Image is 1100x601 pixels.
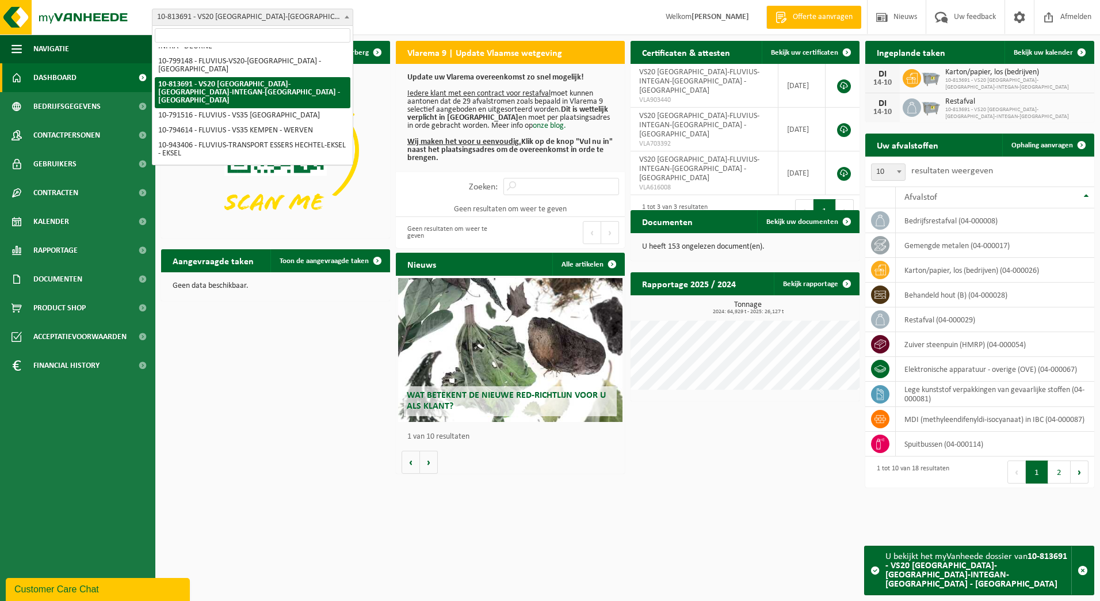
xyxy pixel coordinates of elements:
button: Previous [583,221,601,244]
span: Documenten [33,265,82,294]
li: 10-794614 - FLUVIUS - VS35 KEMPEN - WERVEN [155,123,350,138]
a: Bekijk uw certificaten [762,41,858,64]
span: Bekijk uw kalender [1014,49,1073,56]
td: lege kunststof verpakkingen van gevaarlijke stoffen (04-000081) [896,382,1094,407]
button: Next [836,199,854,222]
a: onze blog. [533,121,566,130]
a: Toon de aangevraagde taken [270,249,389,272]
div: U bekijkt het myVanheede dossier van [885,546,1071,595]
a: Ophaling aanvragen [1002,134,1093,157]
td: zuiver steenpuin (HMRP) (04-000054) [896,332,1094,357]
button: Vorige [402,451,420,474]
button: Next [601,221,619,244]
div: DI [871,70,894,79]
td: gemengde metalen (04-000017) [896,233,1094,258]
p: Geen data beschikbaar. [173,282,379,290]
a: Alle artikelen [552,253,624,276]
a: Bekijk rapportage [774,272,858,295]
iframe: chat widget [6,576,192,601]
h2: Uw afvalstoffen [865,134,950,156]
span: Restafval [945,97,1088,106]
span: Dashboard [33,63,77,92]
span: Wat betekent de nieuwe RED-richtlijn voor u als klant? [407,391,606,411]
b: Dit is wettelijk verplicht in [GEOGRAPHIC_DATA] [407,105,608,122]
span: 10 [871,163,906,181]
h2: Ingeplande taken [865,41,957,63]
div: DI [871,99,894,108]
h2: Aangevraagde taken [161,249,265,272]
span: 10-813691 - VS20 ANTWERPEN-FLUVIUS-INTEGAN-HOBOKEN - HOBOKEN [152,9,353,25]
strong: 10-813691 - VS20 [GEOGRAPHIC_DATA]-[GEOGRAPHIC_DATA]-INTEGAN-[GEOGRAPHIC_DATA] - [GEOGRAPHIC_DATA] [885,552,1067,589]
td: Geen resultaten om weer te geven [396,201,625,217]
li: 10-791516 - FLUVIUS - VS35 [GEOGRAPHIC_DATA] [155,108,350,123]
span: Bekijk uw documenten [766,218,838,226]
span: Product Shop [33,294,86,322]
span: Karton/papier, los (bedrijven) [945,68,1088,77]
div: 14-10 [871,79,894,87]
span: 2024: 64,929 t - 2025: 26,127 t [636,309,860,315]
span: Gebruikers [33,150,77,178]
td: behandeld hout (B) (04-000028) [896,283,1094,307]
span: Bedrijfsgegevens [33,92,101,121]
span: Verberg [343,49,369,56]
span: Offerte aanvragen [790,12,855,23]
td: elektronische apparatuur - overige (OVE) (04-000067) [896,357,1094,382]
button: Verberg [334,41,389,64]
span: Acceptatievoorwaarden [33,322,127,351]
button: 1 [1026,461,1048,484]
div: 1 tot 10 van 18 resultaten [871,459,949,485]
a: Wat betekent de nieuwe RED-richtlijn voor u als klant? [398,278,622,422]
button: 1 [813,199,836,222]
li: 10-943406 - FLUVIUS-TRANSPORT ESSERS HECHTEL-EKSEL - EKSEL [155,138,350,161]
span: Financial History [33,351,100,380]
span: Bekijk uw certificaten [771,49,838,56]
h2: Certificaten & attesten [631,41,742,63]
span: Toon de aangevraagde taken [280,257,369,265]
span: 10-813691 - VS20 ANTWERPEN-FLUVIUS-INTEGAN-HOBOKEN - HOBOKEN [152,9,353,26]
u: Wij maken het voor u eenvoudig. [407,138,521,146]
td: bedrijfsrestafval (04-000008) [896,208,1094,233]
span: VS20 [GEOGRAPHIC_DATA]-FLUVIUS-INTEGAN-[GEOGRAPHIC_DATA] - [GEOGRAPHIC_DATA] [639,155,759,182]
a: Offerte aanvragen [766,6,861,29]
td: [DATE] [778,108,826,151]
span: 10-813691 - VS20 [GEOGRAPHIC_DATA]-[GEOGRAPHIC_DATA]-INTEGAN-[GEOGRAPHIC_DATA] [945,106,1088,120]
span: Contactpersonen [33,121,100,150]
td: karton/papier, los (bedrijven) (04-000026) [896,258,1094,283]
span: VLA903440 [639,96,769,105]
u: Iedere klant met een contract voor restafval [407,89,551,98]
div: Geen resultaten om weer te geven [402,220,505,245]
button: Next [1071,461,1088,484]
span: Afvalstof [904,193,937,202]
button: 2 [1048,461,1071,484]
span: Rapportage [33,236,78,265]
button: Previous [1007,461,1026,484]
div: 14-10 [871,108,894,116]
td: spuitbussen (04-000114) [896,432,1094,457]
a: Bekijk uw kalender [1004,41,1093,64]
img: WB-2500-GAL-GY-01 [921,97,941,116]
span: VS20 [GEOGRAPHIC_DATA]-FLUVIUS-INTEGAN-[GEOGRAPHIC_DATA] - [GEOGRAPHIC_DATA] [639,68,759,95]
td: MDI (methyleendifenyldi-isocyanaat) in IBC (04-000087) [896,407,1094,432]
button: Volgende [420,451,438,474]
h2: Nieuws [396,253,448,275]
a: Bekijk uw documenten [757,210,858,233]
span: VS20 [GEOGRAPHIC_DATA]-FLUVIUS-INTEGAN-[GEOGRAPHIC_DATA] - [GEOGRAPHIC_DATA] [639,112,759,139]
p: U heeft 153 ongelezen document(en). [642,243,848,251]
span: VLA616008 [639,183,769,192]
li: 10-799148 - FLUVIUS-VS20-[GEOGRAPHIC_DATA] - [GEOGRAPHIC_DATA] [155,54,350,77]
h2: Rapportage 2025 / 2024 [631,272,747,295]
h3: Tonnage [636,301,860,315]
span: Navigatie [33,35,69,63]
span: Contracten [33,178,78,207]
p: moet kunnen aantonen dat de 29 afvalstromen zoals bepaald in Vlarema 9 selectief aangeboden en ui... [407,74,613,162]
span: Ophaling aanvragen [1011,142,1073,149]
span: Kalender [33,207,69,236]
h2: Documenten [631,210,704,233]
label: Zoeken: [469,182,498,192]
strong: [PERSON_NAME] [692,13,749,21]
button: Previous [795,199,813,222]
td: [DATE] [778,151,826,195]
p: 1 van 10 resultaten [407,433,619,441]
b: Klik op de knop "Vul nu in" naast het plaatsingsadres om de overeenkomst in orde te brengen. [407,138,613,162]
